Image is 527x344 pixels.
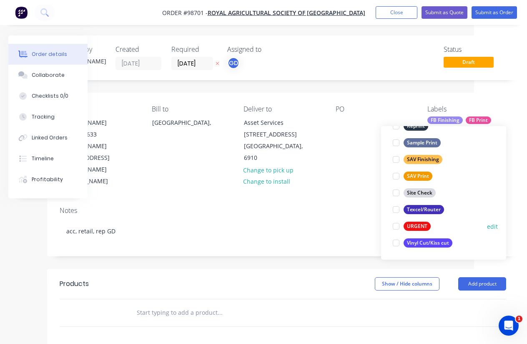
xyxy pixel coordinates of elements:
[389,170,436,182] button: SAV Print
[404,238,452,248] div: Vinyl Cut/Kiss cut
[375,277,439,291] button: Show / Hide columns
[32,155,54,162] div: Timeline
[32,71,65,79] div: Collaborate
[8,65,88,86] button: Collaborate
[444,57,494,67] span: Draft
[227,46,311,53] div: Assigned to
[444,46,506,53] div: Status
[389,154,446,165] button: SAV Finishing
[60,279,89,289] div: Products
[32,134,68,142] div: Linked Orders
[60,218,506,244] div: acc, retail, rep GD
[227,57,240,69] button: GD
[389,237,456,249] button: Vinyl Cut/Kiss cut
[404,121,428,131] div: Reprint
[376,6,417,19] button: Close
[60,57,105,66] div: [PERSON_NAME]
[499,316,519,336] iframe: Intercom live chat
[389,204,447,215] button: Texcel/Router
[516,316,522,322] span: 1
[243,105,322,113] div: Deliver to
[32,51,67,58] div: Order details
[8,86,88,106] button: Checklists 0/0
[8,148,88,169] button: Timeline
[389,187,439,199] button: Site Check
[427,105,506,113] div: Labels
[145,116,228,143] div: [GEOGRAPHIC_DATA],
[244,117,313,140] div: Asset Services [STREET_ADDRESS]
[404,172,432,181] div: SAV Print
[404,188,436,197] div: Site Check
[208,9,365,17] a: Royal Agricultural Society of [GEOGRAPHIC_DATA]
[389,120,432,132] button: Reprint
[458,277,506,291] button: Add product
[404,222,431,231] div: URGENT
[115,46,161,53] div: Created
[162,9,208,17] span: Order #98701 -
[404,205,444,214] div: Texcel/Router
[389,137,444,149] button: Sample Print
[136,304,303,321] input: Start typing to add a product...
[32,113,55,121] div: Tracking
[389,220,434,232] button: URGENT
[336,105,414,113] div: PO
[244,140,313,164] div: [GEOGRAPHIC_DATA], 6910
[422,6,467,19] button: Submit as Quote
[239,164,298,175] button: Change to pick up
[15,6,28,19] img: Factory
[472,6,517,19] button: Submit as Order
[237,116,320,164] div: Asset Services [STREET_ADDRESS][GEOGRAPHIC_DATA], 6910
[171,46,217,53] div: Required
[32,92,68,100] div: Checklists 0/0
[239,176,295,187] button: Change to install
[8,44,88,65] button: Order details
[60,207,506,215] div: Notes
[487,222,498,231] button: edit
[8,106,88,127] button: Tracking
[32,176,63,183] div: Profitability
[404,138,441,147] div: Sample Print
[466,116,491,124] div: FB Print
[427,116,463,124] div: FB Finishing
[8,127,88,148] button: Linked Orders
[152,117,221,129] div: [GEOGRAPHIC_DATA],
[8,169,88,190] button: Profitability
[404,155,442,164] div: SAV Finishing
[152,105,231,113] div: Bill to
